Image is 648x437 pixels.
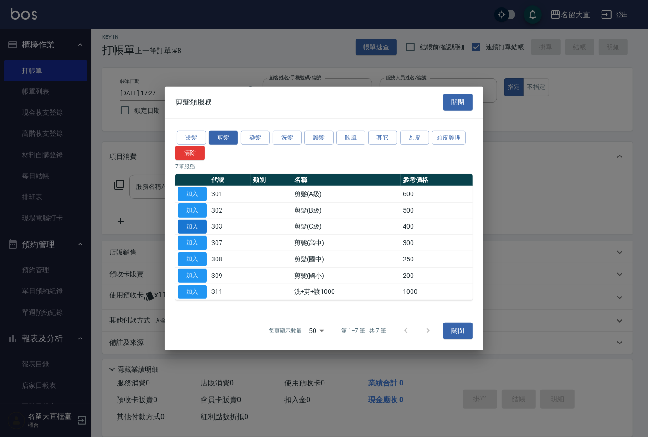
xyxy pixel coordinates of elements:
button: 其它 [368,130,397,145]
td: 剪髮(國中) [292,251,401,267]
p: 每頁顯示數量 [269,327,302,335]
span: 剪髮類服務 [175,98,212,107]
button: 護髮 [304,130,334,145]
td: 301 [209,186,251,202]
button: 加入 [178,236,207,250]
td: 250 [401,251,473,267]
button: 洗髮 [273,130,302,145]
td: 307 [209,235,251,251]
td: 剪髮(C級) [292,218,401,235]
td: 600 [401,186,473,202]
div: 50 [305,318,327,343]
button: 燙髮 [177,130,206,145]
button: 瓦皮 [400,130,429,145]
button: 加入 [178,219,207,234]
th: 代號 [209,174,251,186]
td: 302 [209,202,251,218]
button: 染髮 [241,130,270,145]
button: 清除 [175,146,205,160]
button: 加入 [178,252,207,266]
td: 200 [401,267,473,284]
td: 剪髮(A級) [292,186,401,202]
th: 參考價格 [401,174,473,186]
button: 加入 [178,203,207,218]
button: 頭皮護理 [432,130,466,145]
td: 1000 [401,284,473,300]
td: 400 [401,218,473,235]
button: 關閉 [443,323,473,339]
button: 加入 [178,187,207,201]
th: 名稱 [292,174,401,186]
td: 剪髮(B級) [292,202,401,218]
th: 類別 [251,174,292,186]
p: 7 筆服務 [175,162,473,171]
button: 關閉 [443,94,473,111]
td: 303 [209,218,251,235]
td: 洗+剪+護1000 [292,284,401,300]
td: 308 [209,251,251,267]
button: 加入 [178,285,207,299]
td: 311 [209,284,251,300]
button: 剪髮 [209,130,238,145]
button: 加入 [178,269,207,283]
p: 第 1–7 筆 共 7 筆 [342,327,386,335]
td: 剪髮(高中) [292,235,401,251]
button: 吹風 [336,130,365,145]
td: 剪髮(國小) [292,267,401,284]
td: 300 [401,235,473,251]
td: 309 [209,267,251,284]
td: 500 [401,202,473,218]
